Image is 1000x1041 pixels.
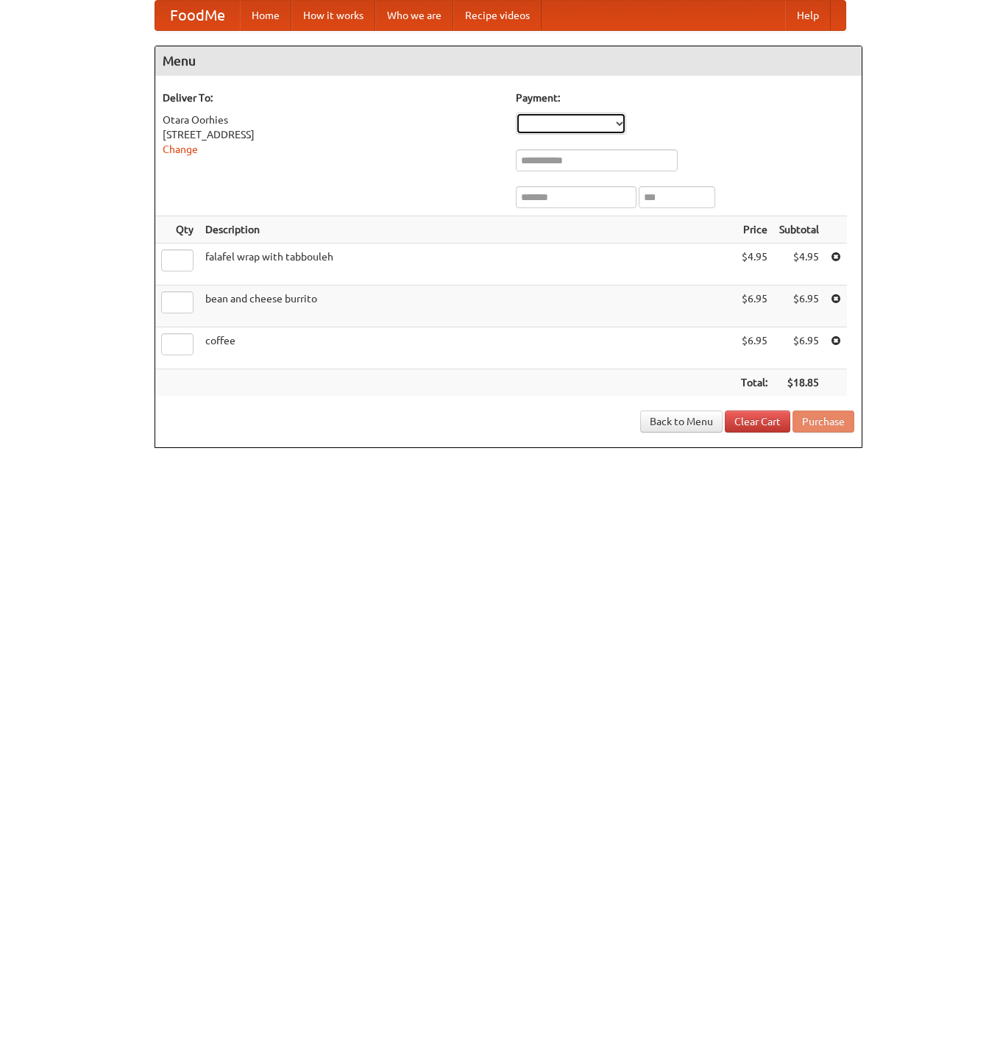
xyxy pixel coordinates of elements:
[516,90,854,105] h5: Payment:
[291,1,375,30] a: How it works
[785,1,831,30] a: Help
[163,113,501,127] div: Otara Oorhies
[735,244,773,285] td: $4.95
[640,411,723,433] a: Back to Menu
[725,411,790,433] a: Clear Cart
[199,327,735,369] td: coffee
[240,1,291,30] a: Home
[773,244,825,285] td: $4.95
[199,216,735,244] th: Description
[735,285,773,327] td: $6.95
[735,327,773,369] td: $6.95
[155,1,240,30] a: FoodMe
[163,143,198,155] a: Change
[199,285,735,327] td: bean and cheese burrito
[773,327,825,369] td: $6.95
[199,244,735,285] td: falafel wrap with tabbouleh
[773,285,825,327] td: $6.95
[155,216,199,244] th: Qty
[792,411,854,433] button: Purchase
[735,369,773,397] th: Total:
[163,127,501,142] div: [STREET_ADDRESS]
[773,216,825,244] th: Subtotal
[773,369,825,397] th: $18.85
[453,1,542,30] a: Recipe videos
[163,90,501,105] h5: Deliver To:
[735,216,773,244] th: Price
[375,1,453,30] a: Who we are
[155,46,862,76] h4: Menu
